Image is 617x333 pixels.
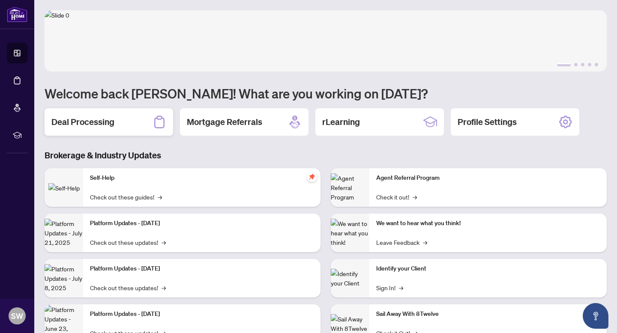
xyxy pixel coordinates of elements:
button: 1 [557,63,571,66]
button: 2 [574,63,578,66]
img: We want to hear what you think! [331,219,369,247]
p: Agent Referral Program [376,173,600,183]
img: Identify your Client [331,269,369,288]
p: Identify your Client [376,264,600,274]
p: Platform Updates - [DATE] [90,309,314,319]
h2: Profile Settings [458,116,517,128]
button: 4 [588,63,591,66]
button: 5 [595,63,598,66]
button: 3 [581,63,584,66]
img: Platform Updates - July 8, 2025 [45,264,83,292]
img: Agent Referral Program [331,173,369,202]
span: → [158,192,162,202]
span: pushpin [307,172,317,182]
p: We want to hear what you think! [376,219,600,228]
img: Platform Updates - July 21, 2025 [45,219,83,247]
a: Check out these updates!→ [90,238,166,247]
h2: Mortgage Referrals [187,116,262,128]
img: Slide 0 [45,10,607,71]
h2: Deal Processing [51,116,114,128]
button: Open asap [583,303,608,329]
p: Platform Updates - [DATE] [90,264,314,274]
a: Check out these updates!→ [90,283,166,292]
img: logo [7,6,27,22]
p: Sail Away With 8Twelve [376,309,600,319]
span: → [399,283,403,292]
h2: rLearning [322,116,360,128]
h1: Welcome back [PERSON_NAME]! What are you working on [DATE]? [45,85,607,101]
img: Self-Help [48,183,80,193]
a: Sign In!→ [376,283,403,292]
p: Platform Updates - [DATE] [90,219,314,228]
a: Check out these guides!→ [90,192,162,202]
p: Self-Help [90,173,314,183]
span: → [413,192,417,202]
a: Leave Feedback→ [376,238,427,247]
a: Check it out!→ [376,192,417,202]
span: → [162,238,166,247]
span: → [162,283,166,292]
span: SW [11,310,23,322]
img: Sail Away With 8Twelve [331,314,369,333]
span: → [423,238,427,247]
h3: Brokerage & Industry Updates [45,149,607,161]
